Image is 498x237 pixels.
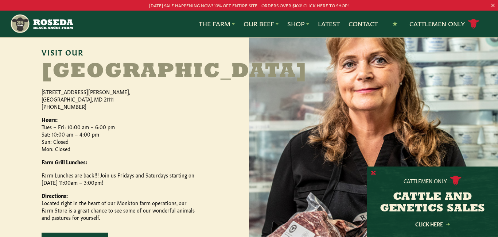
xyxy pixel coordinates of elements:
strong: Directions: [42,192,68,199]
a: The Farm [199,19,235,28]
a: Click Here [400,222,465,226]
a: Contact [349,19,378,28]
a: Our Beef [244,19,279,28]
img: cattle-icon.svg [450,176,462,186]
a: Cattlemen Only [409,18,479,30]
strong: Hours: [42,116,58,123]
a: Latest [318,19,340,28]
a: Shop [287,19,309,28]
p: [STREET_ADDRESS][PERSON_NAME], [GEOGRAPHIC_DATA], MD 21111 [PHONE_NUMBER] [42,88,195,110]
p: Cattlemen Only [404,177,447,184]
h6: Visit Our [42,48,207,56]
h2: [GEOGRAPHIC_DATA] [42,62,207,82]
button: X [371,169,376,177]
p: Farm Lunches are back!!! Join us Fridays and Saturdays starting on [DATE] 11:00am – 3:00pm! [42,171,195,186]
strong: Farm Grill Lunches: [42,158,87,165]
p: Located right in the heart of our Monkton farm operations, our Farm Store is a great chance to se... [42,192,195,221]
img: https://roseda.com/wp-content/uploads/2021/05/roseda-25-header.png [10,14,73,34]
p: Tues – Fri: 10:00 am – 6:00 pm Sat: 10:00 am – 4:00 pm Sun: Closed Mon: Closed [42,116,195,152]
nav: Main Navigation [10,11,488,37]
h3: CATTLE AND GENETICS SALES [376,191,489,215]
p: [DATE] SALE HAPPENING NOW! 10% OFF ENTIRE SITE - ORDERS OVER $100! CLICK HERE TO SHOP! [25,1,473,9]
